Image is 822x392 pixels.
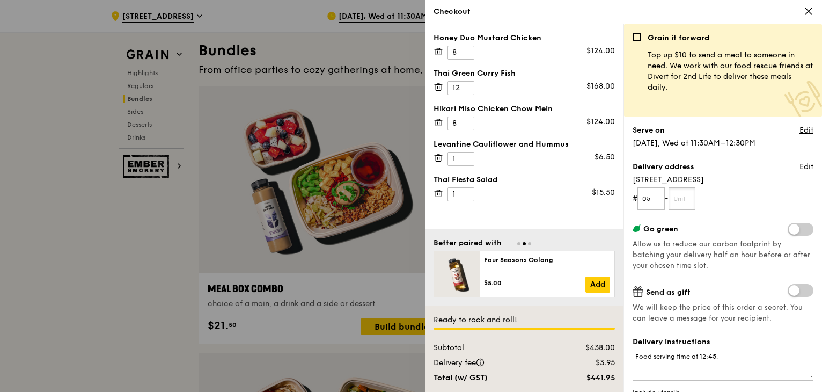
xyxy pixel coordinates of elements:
div: Honey Duo Mustard Chicken [434,33,615,43]
div: $168.00 [586,81,615,92]
div: Hikari Miso Chicken Chow Mein [434,104,615,114]
a: Edit [799,125,813,136]
span: Go to slide 2 [523,242,526,245]
div: Levantine Cauliflower and Hummus [434,139,615,150]
span: Go green [643,224,678,234]
div: Delivery fee [427,358,556,368]
div: $124.00 [586,46,615,56]
div: $124.00 [586,117,615,127]
label: Serve on [633,125,665,136]
span: We will keep the price of this order a secret. You can leave a message for your recipient. [633,302,813,324]
form: # - [633,187,813,210]
div: Thai Green Curry Fish [434,68,615,79]
div: Thai Fiesta Salad [434,175,615,185]
span: Allow us to reduce our carbon footprint by batching your delivery half an hour before or after yo... [633,240,810,270]
input: Floor [637,187,665,210]
input: Unit [669,187,696,210]
div: Total (w/ GST) [427,373,556,383]
div: $3.95 [556,358,621,368]
span: Go to slide 1 [517,242,520,245]
a: Edit [799,162,813,172]
div: Four Seasons Oolong [484,256,610,264]
div: $15.50 [592,187,615,198]
span: Go to slide 3 [528,242,531,245]
img: Meal donation [784,81,822,119]
div: Subtotal [427,343,556,353]
b: Grain it forward [648,33,709,42]
p: Top up $10 to send a meal to someone in need. We work with our food rescue friends at Divert for ... [648,50,813,93]
div: Ready to rock and roll! [434,315,615,325]
div: $6.50 [595,152,615,163]
label: Delivery address [633,162,694,172]
div: Checkout [434,6,813,17]
div: $438.00 [556,343,621,353]
div: Better paired with [434,238,502,249]
span: [STREET_ADDRESS] [633,175,813,185]
div: $5.00 [484,279,585,287]
span: Send as gift [646,288,691,297]
div: $441.95 [556,373,621,383]
a: Add [585,277,610,293]
span: [DATE], Wed at 11:30AM–12:30PM [633,139,755,148]
label: Delivery instructions [633,337,813,347]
